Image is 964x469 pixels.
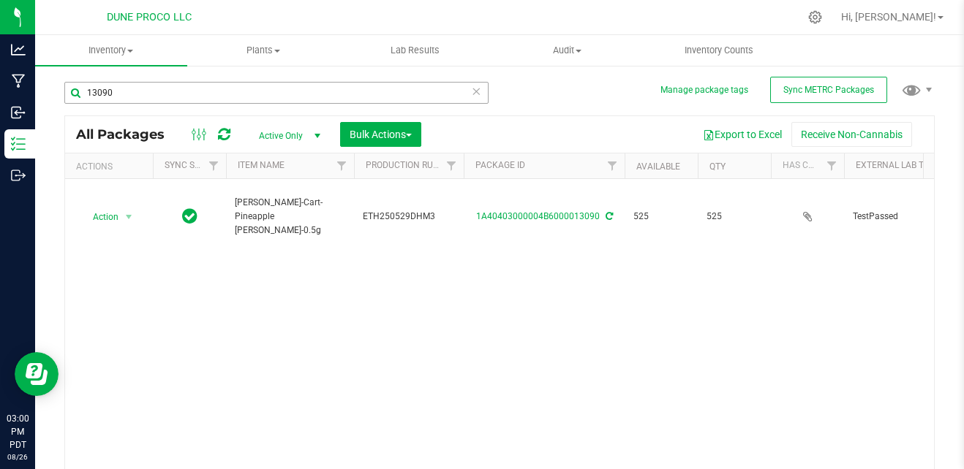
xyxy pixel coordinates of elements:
span: Hi, [PERSON_NAME]! [841,11,936,23]
span: Clear [471,82,481,101]
div: Actions [76,161,147,172]
button: Manage package tags [660,84,748,96]
span: select [120,207,138,227]
th: Has COA [771,153,844,179]
span: Action [80,207,119,227]
span: In Sync [182,206,197,226]
inline-svg: Outbound [11,168,26,183]
span: Lab Results [371,44,459,57]
a: Inventory [35,35,187,66]
a: Production Run [366,160,440,170]
a: Qty [709,161,726,172]
a: Sync Status [165,160,221,170]
button: Export to Excel [693,122,791,147]
a: Item Name [238,160,285,170]
a: 1A40403000004B6000013090 [476,211,600,221]
a: Inventory Counts [643,35,795,66]
a: Lab Results [339,35,491,66]
span: Inventory [35,44,187,57]
span: DUNE PROCO LLC [107,11,192,23]
inline-svg: Inventory [11,137,26,151]
a: Filter [440,153,464,178]
span: All Packages [76,126,179,142]
button: Bulk Actions [340,122,421,147]
div: Manage settings [806,10,824,24]
iframe: Resource center [15,352,59,396]
a: Filter [202,153,226,178]
a: Filter [600,153,625,178]
span: Plants [188,44,339,57]
p: 03:00 PM PDT [7,412,29,451]
button: Receive Non-Cannabis [791,122,912,147]
inline-svg: Analytics [11,42,26,57]
span: 525 [633,210,689,224]
span: Inventory Counts [665,44,773,57]
span: Sync from Compliance System [603,211,613,221]
a: Filter [820,153,844,178]
input: Search Package ID, Item Name, SKU, Lot or Part Number... [64,82,489,104]
a: Plants [187,35,339,66]
span: Audit [492,44,642,57]
span: 525 [707,210,762,224]
span: Bulk Actions [350,129,412,140]
a: Audit [491,35,643,66]
a: Available [636,161,680,172]
button: Sync METRC Packages [770,77,887,103]
a: Package ID [475,160,525,170]
inline-svg: Manufacturing [11,74,26,88]
p: 08/26 [7,451,29,462]
span: ETH250529DHM3 [363,210,455,224]
span: Sync METRC Packages [783,85,874,95]
span: [PERSON_NAME]-Cart-Pineapple [PERSON_NAME]-0.5g [235,196,345,238]
inline-svg: Inbound [11,105,26,120]
a: Filter [330,153,354,178]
